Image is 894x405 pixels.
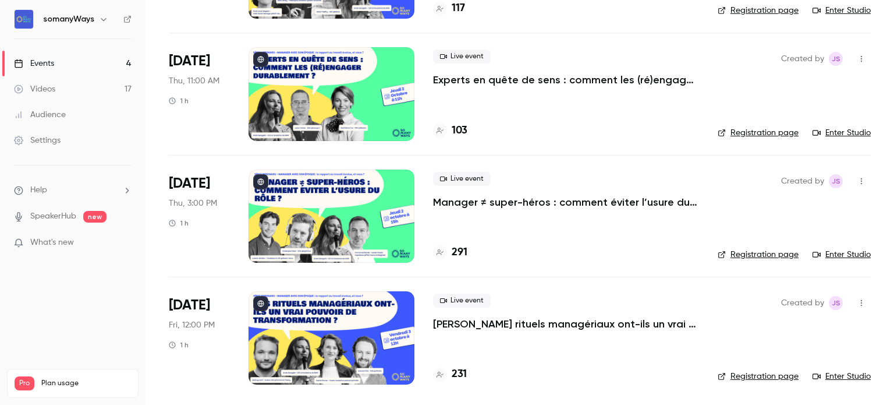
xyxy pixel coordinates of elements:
[433,1,465,16] a: 117
[169,198,217,209] span: Thu, 3:00 PM
[452,367,467,382] h4: 231
[781,296,824,310] span: Created by
[14,83,55,95] div: Videos
[718,127,799,139] a: Registration page
[433,195,699,209] a: Manager ≠ super-héros : comment éviter l’usure du rôle ?
[169,52,210,71] span: [DATE]
[14,109,66,121] div: Audience
[829,174,843,188] span: Julia Sueur
[169,96,189,105] div: 1 h
[14,184,132,196] li: help-dropdown-opener
[452,1,465,16] h4: 117
[41,379,131,388] span: Plan usage
[433,245,467,260] a: 291
[169,47,230,140] div: Oct 2 Thu, 11:00 AM (Europe/Paris)
[452,123,467,139] h4: 103
[169,170,230,263] div: Oct 2 Thu, 3:00 PM (Europe/Paris)
[829,296,843,310] span: Julia Sueur
[781,174,824,188] span: Created by
[15,10,33,29] img: somanyWays
[433,123,467,139] a: 103
[433,317,699,331] a: [PERSON_NAME] rituels managériaux ont-ils un vrai pouvoir de transformation ?
[169,291,230,385] div: Oct 3 Fri, 12:00 PM (Europe/Paris)
[118,238,132,248] iframe: Noticeable Trigger
[30,184,47,196] span: Help
[169,75,219,87] span: Thu, 11:00 AM
[15,376,34,390] span: Pro
[83,211,107,223] span: new
[30,237,74,249] span: What's new
[781,52,824,66] span: Created by
[813,371,871,382] a: Enter Studio
[433,50,491,64] span: Live event
[433,294,491,308] span: Live event
[433,73,699,87] a: Experts en quête de sens : comment les (ré)engager durablement ?
[813,127,871,139] a: Enter Studio
[14,135,61,146] div: Settings
[829,52,843,66] span: Julia Sueur
[813,249,871,260] a: Enter Studio
[433,367,467,382] a: 231
[452,245,467,260] h4: 291
[169,296,210,315] span: [DATE]
[169,219,189,228] div: 1 h
[832,174,840,188] span: JS
[832,296,840,310] span: JS
[718,249,799,260] a: Registration page
[169,319,215,331] span: Fri, 12:00 PM
[718,371,799,382] a: Registration page
[718,5,799,16] a: Registration page
[43,13,94,25] h6: somanyWays
[813,5,871,16] a: Enter Studio
[169,340,189,350] div: 1 h
[14,58,54,69] div: Events
[832,52,840,66] span: JS
[433,172,491,186] span: Live event
[169,174,210,193] span: [DATE]
[30,210,76,223] a: SpeakerHub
